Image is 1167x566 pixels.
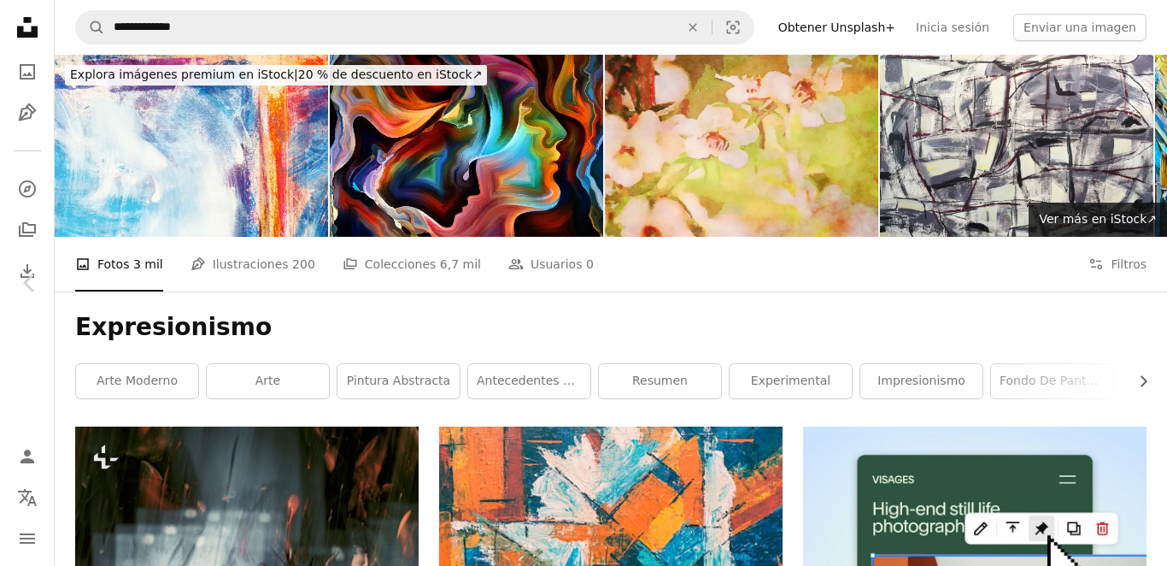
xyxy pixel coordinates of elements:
button: desplazar lista a la derecha [1128,364,1146,398]
button: Borrar [674,11,712,44]
a: Fotos [10,55,44,89]
a: experimental [730,364,852,398]
span: 0 [586,255,594,274]
a: Usuarios 0 [508,237,594,292]
img: Abstract colorful textured background with blue, red, purple, pink, orange and white brush strokes [55,55,328,237]
a: Obtener Unsplash+ [768,14,906,41]
button: Menú [10,522,44,556]
span: 20 % de descuento en iStock ↗ [70,68,482,81]
a: Antecedentes abstractos [468,364,590,398]
button: Enviar una imagen [1013,14,1146,41]
a: Ilustraciones 200 [191,237,315,292]
a: impresionismo [860,364,982,398]
button: Buscar en Unsplash [76,11,105,44]
button: Filtros [1088,237,1146,292]
span: 200 [292,255,315,274]
a: Explorar [10,172,44,206]
button: Búsqueda visual [713,11,754,44]
a: Ver más en iStock↗ [1029,203,1167,237]
a: arte Moderno [76,364,198,398]
span: Explora imágenes premium en iStock | [70,68,298,81]
span: 6,7 mil [440,255,481,274]
a: Ilustraciones [10,96,44,130]
a: Siguiente [1107,201,1167,365]
a: arte [207,364,329,398]
a: fondo de pantalla [991,364,1113,398]
span: Ver más en iStock ↗ [1039,212,1157,226]
a: resumen [599,364,721,398]
a: Iniciar sesión / Registrarse [10,439,44,474]
a: Colecciones 6,7 mil [343,237,481,292]
form: Encuentra imágenes en todo el sitio [75,10,754,44]
a: pintura abstracta [337,364,460,398]
button: Idioma [10,481,44,515]
img: Anticipación de pintura interior [330,55,603,237]
a: pintura abstracta [439,534,783,549]
img: Watercolor Illustration of Manuka Flowers [605,55,878,237]
a: Explora imágenes premium en iStock|20 % de descuento en iStock↗ [55,55,497,96]
a: Inicia sesión [906,14,1000,41]
img: Pintura abstracta con colores acrílicos sobre lienzo [880,55,1153,237]
h1: Expresionismo [75,312,1146,343]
